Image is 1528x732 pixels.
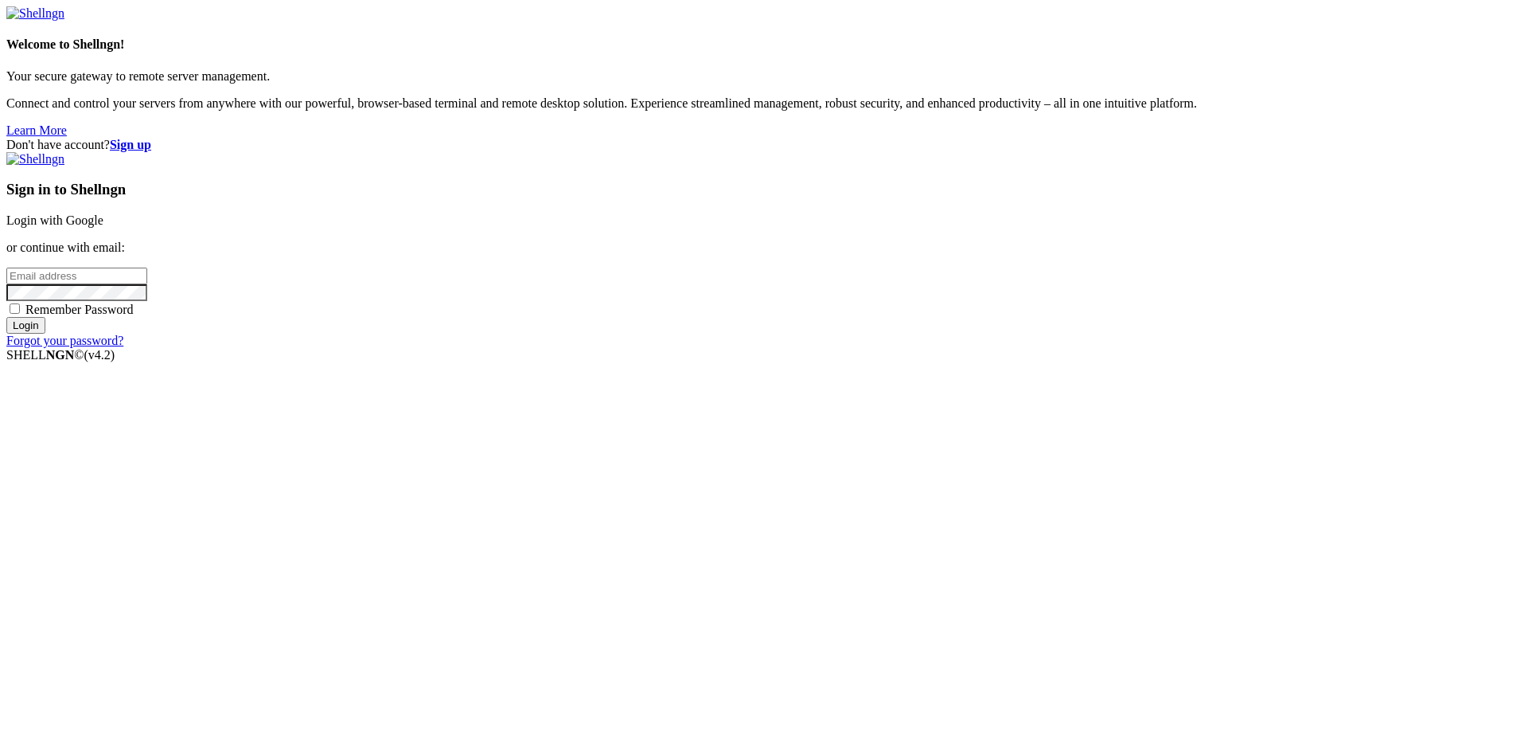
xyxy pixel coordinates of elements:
h3: Sign in to Shellngn [6,181,1522,198]
a: Learn More [6,123,67,137]
p: Connect and control your servers from anywhere with our powerful, browser-based terminal and remo... [6,96,1522,111]
img: Shellngn [6,6,64,21]
div: Don't have account? [6,138,1522,152]
a: Sign up [110,138,151,151]
input: Login [6,317,45,334]
p: Your secure gateway to remote server management. [6,69,1522,84]
p: or continue with email: [6,241,1522,255]
img: Shellngn [6,152,64,166]
span: Remember Password [25,303,134,316]
a: Login with Google [6,213,103,227]
a: Forgot your password? [6,334,123,347]
h4: Welcome to Shellngn! [6,37,1522,52]
input: Email address [6,268,147,284]
b: NGN [46,348,75,362]
span: 4.2.0 [84,348,115,362]
input: Remember Password [10,303,20,314]
span: SHELL © [6,348,115,362]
